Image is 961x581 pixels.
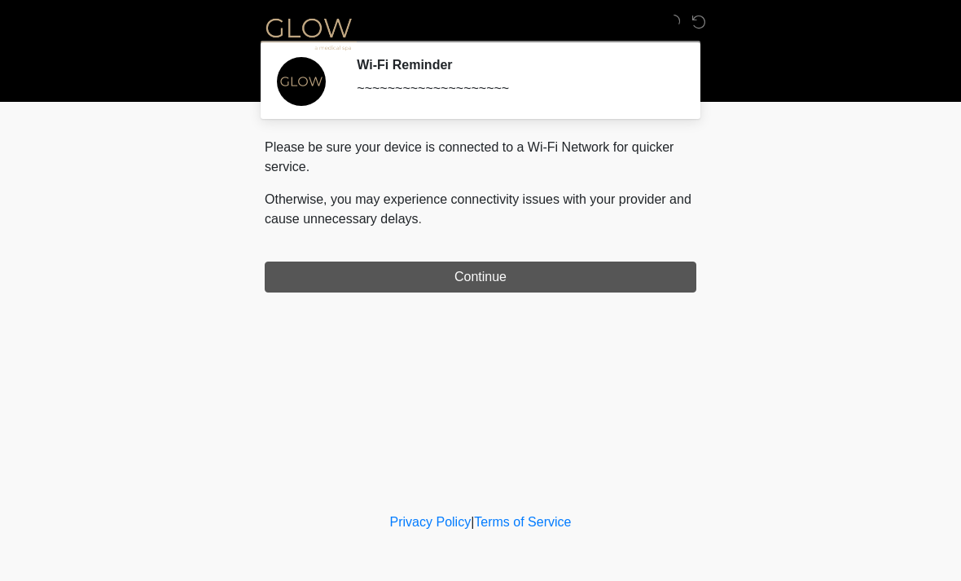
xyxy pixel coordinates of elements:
[277,57,326,106] img: Agent Avatar
[248,12,369,54] img: Glow Medical Spa Logo
[390,515,472,529] a: Privacy Policy
[265,262,696,293] button: Continue
[474,515,571,529] a: Terms of Service
[357,79,672,99] div: ~~~~~~~~~~~~~~~~~~~~
[265,190,696,229] p: Otherwise, you may experience connectivity issues with your provider and cause unnecessary delays
[419,212,422,226] span: .
[471,515,474,529] a: |
[265,138,696,177] p: Please be sure your device is connected to a Wi-Fi Network for quicker service.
